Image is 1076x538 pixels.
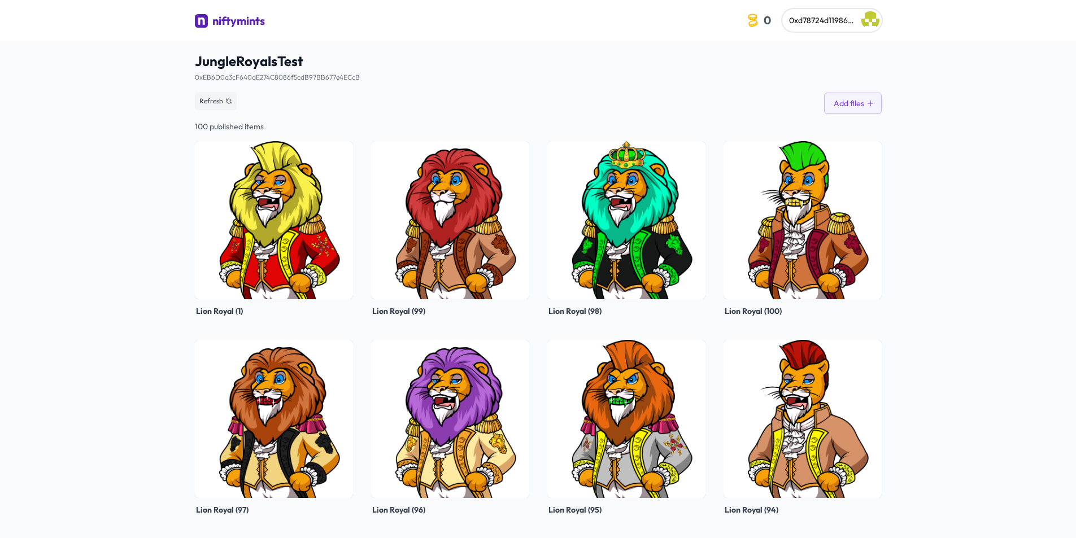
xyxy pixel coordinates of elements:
div: 100 published items [195,121,882,132]
img: Lion Royal (100) [724,141,882,299]
span: Lion Royal (1) [196,306,243,316]
a: Lion Royal (97)Lion Royal (97) [195,340,353,516]
span: Refresh [199,97,223,106]
span: 0 [761,11,773,29]
a: Lion Royal (98)Lion Royal (98) [547,141,705,317]
span: Lion Royal (96) [372,505,425,515]
a: niftymints [195,13,265,32]
span: Lion Royal (97) [196,505,249,515]
a: Lion Royal (1)Lion Royal (1) [195,141,353,317]
img: Lion Royal (99) [371,141,529,299]
img: Lion Royal (96) [371,340,529,498]
div: Click to show details [547,340,705,498]
div: Click to show details [195,141,353,299]
img: Lion Royal (95) [547,340,705,498]
img: Lion Royal (97) [195,340,353,498]
span: Lion Royal (100) [725,306,782,316]
img: niftymints logo [195,14,208,28]
span: 0xd78724d11986caad41c5382854bab34d6874679f [789,15,968,25]
a: Lion Royal (95)Lion Royal (95) [547,340,705,516]
button: Add files [824,93,882,114]
a: Lion Royal (94)Lion Royal (94) [724,340,882,516]
img: Isaiah Francis [861,11,879,29]
div: Click to show details [195,340,353,498]
img: coin-icon.3a8a4044.svg [744,11,761,29]
button: 0 [742,9,778,31]
span: Lion Royal (95) [548,505,602,515]
img: Lion Royal (94) [724,340,882,498]
a: 0xEB6D0a3cF640aE274C8086f5cdB97BB677e4ECcB [195,73,360,81]
div: Click to show details [371,340,529,498]
button: 0xd78724d11986caad41c5382854bab34d6874679f [782,9,882,32]
a: Lion Royal (96)Lion Royal (96) [371,340,529,516]
a: Lion Royal (100)Lion Royal (100) [724,141,882,317]
a: Lion Royal (99)Lion Royal (99) [371,141,529,317]
div: Click to show details [371,141,529,299]
div: Click to show details [724,340,882,498]
img: Lion Royal (1) [195,141,353,299]
span: Lion Royal (99) [372,306,425,316]
span: JungleRoyalsTest [195,52,882,70]
span: Lion Royal (94) [725,505,778,515]
span: Lion Royal (98) [548,306,602,316]
div: Click to show details [547,141,705,299]
div: niftymints [212,13,265,29]
button: Refresh [195,92,237,110]
img: Lion Royal (98) [547,141,705,299]
div: Click to show details [724,141,882,299]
